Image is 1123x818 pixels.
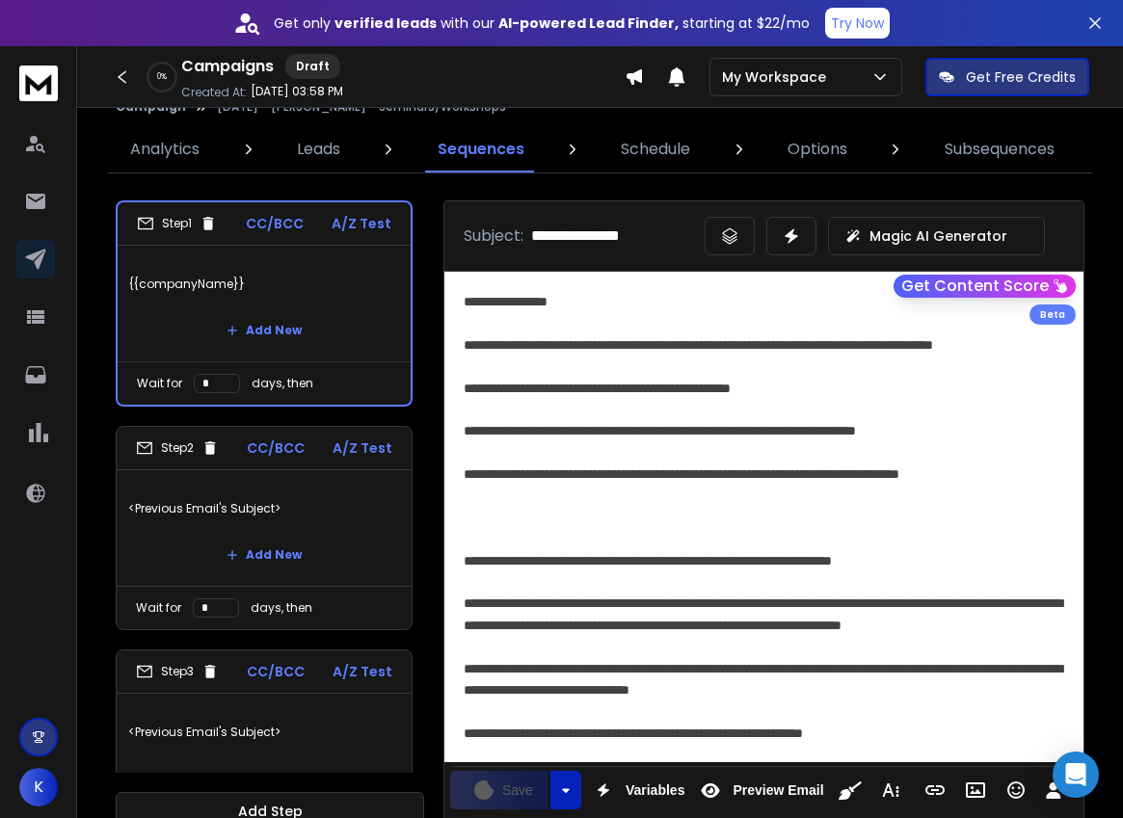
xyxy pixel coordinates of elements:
[498,13,679,33] strong: AI-powered Lead Finder,
[722,67,834,87] p: My Workspace
[129,257,399,311] p: {{companyName}}
[957,771,994,809] button: Insert Image (⌘P)
[285,126,352,172] a: Leads
[585,771,689,809] button: Variables
[825,8,890,39] button: Try Now
[692,771,827,809] button: Preview Email
[130,138,200,161] p: Analytics
[1038,771,1075,809] button: Insert Unsubscribe Link
[137,376,182,391] p: Wait for
[128,482,400,536] p: <Previous Email's Subject>
[252,376,313,391] p: days, then
[464,224,523,248] p: Subject:
[831,13,884,33] p: Try Now
[251,600,312,616] p: days, then
[246,214,304,233] p: CC/BCC
[1053,752,1099,798] div: Open Intercom Messenger
[116,200,413,407] li: Step1CC/BCCA/Z Test{{companyName}}Add NewWait fordays, then
[828,217,1045,255] button: Magic AI Generator
[333,438,392,458] p: A/Z Test
[285,54,340,79] div: Draft
[19,768,58,806] button: K
[945,138,1055,161] p: Subsequences
[157,71,167,83] p: 0 %
[788,138,847,161] p: Options
[872,771,909,809] button: More Text
[116,426,413,630] li: Step2CC/BCCA/Z Test<Previous Email's Subject>Add NewWait fordays, then
[966,67,1076,87] p: Get Free Credits
[136,663,219,680] div: Step 3
[869,226,1007,246] p: Magic AI Generator
[181,55,274,78] h1: Campaigns
[776,126,859,172] a: Options
[933,126,1066,172] a: Subsequences
[1029,304,1076,325] div: Beta
[181,85,247,100] p: Created At:
[450,771,548,809] button: Save
[998,771,1034,809] button: Emoticons
[426,126,536,172] a: Sequences
[211,536,317,574] button: Add New
[211,759,317,798] button: Add New
[621,138,690,161] p: Schedule
[136,600,181,616] p: Wait for
[274,13,810,33] p: Get only with our starting at $22/mo
[832,771,869,809] button: Clean HTML
[333,662,392,681] p: A/Z Test
[116,649,413,810] li: Step3CC/BCCA/Z Test<Previous Email's Subject>Add New
[917,771,953,809] button: Insert Link (⌘K)
[247,438,305,458] p: CC/BCC
[247,662,305,681] p: CC/BCC
[332,214,391,233] p: A/Z Test
[128,705,400,759] p: <Previous Email's Subject>
[622,782,689,799] span: Variables
[19,66,58,101] img: logo
[894,275,1076,298] button: Get Content Score
[136,439,219,457] div: Step 2
[609,126,702,172] a: Schedule
[729,782,827,799] span: Preview Email
[438,138,524,161] p: Sequences
[119,126,211,172] a: Analytics
[251,84,343,99] p: [DATE] 03:58 PM
[137,215,217,232] div: Step 1
[297,138,340,161] p: Leads
[334,13,437,33] strong: verified leads
[211,311,317,350] button: Add New
[925,58,1089,96] button: Get Free Credits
